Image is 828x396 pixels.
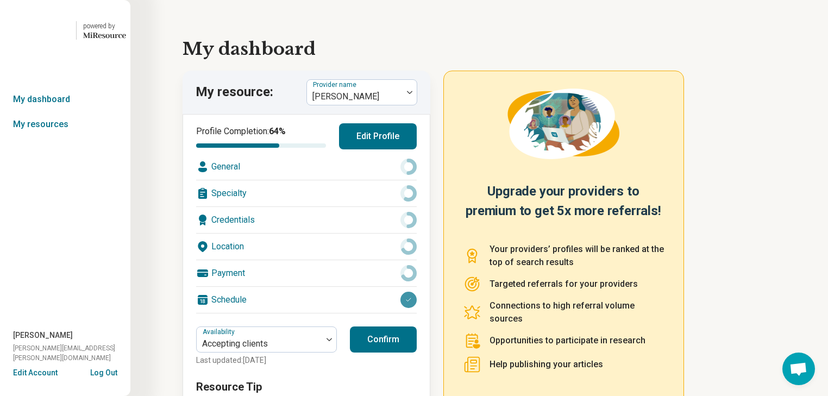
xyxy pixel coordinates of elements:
[196,260,417,286] div: Payment
[350,326,417,353] button: Confirm
[490,334,645,347] p: Opportunities to participate in research
[203,328,237,336] label: Availability
[196,287,417,313] div: Schedule
[196,379,417,394] h3: Resource Tip
[463,181,664,230] h2: Upgrade your providers to premium to get 5x more referrals!
[90,367,117,376] button: Log Out
[490,243,664,269] p: Your providers’ profiles will be ranked at the top of search results
[196,83,273,102] p: My resource:
[269,126,286,136] span: 64 %
[313,81,359,89] label: Provider name
[13,343,130,363] span: [PERSON_NAME][EMAIL_ADDRESS][PERSON_NAME][DOMAIN_NAME]
[196,154,417,180] div: General
[4,17,126,43] a: Geode Healthpowered by
[339,123,417,149] button: Edit Profile
[13,330,73,341] span: [PERSON_NAME]
[4,17,70,43] img: Geode Health
[490,278,638,291] p: Targeted referrals for your providers
[196,207,417,233] div: Credentials
[13,367,58,379] button: Edit Account
[196,355,337,366] p: Last updated: [DATE]
[83,21,126,31] div: powered by
[490,358,603,371] p: Help publishing your articles
[196,180,417,206] div: Specialty
[183,36,776,62] h1: My dashboard
[490,299,664,325] p: Connections to high referral volume sources
[782,353,815,385] a: Open chat
[196,125,326,148] div: Profile Completion:
[196,234,417,260] div: Location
